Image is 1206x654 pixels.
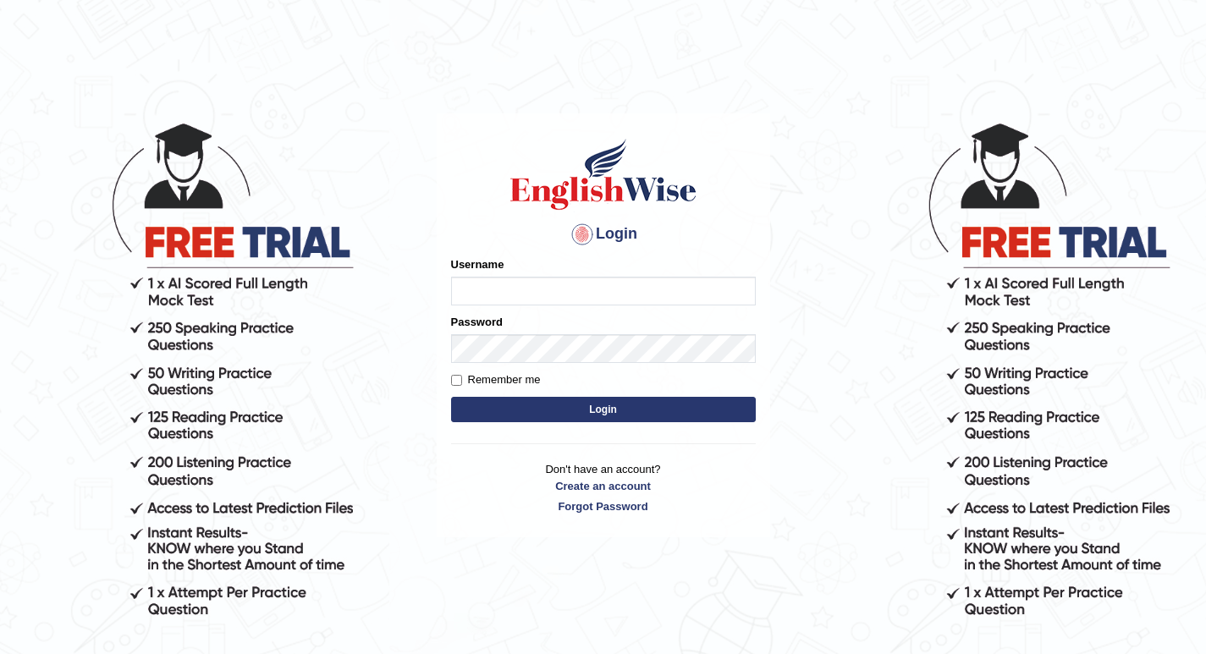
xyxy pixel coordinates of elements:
label: Remember me [451,371,541,388]
h4: Login [451,221,756,248]
a: Create an account [451,478,756,494]
p: Don't have an account? [451,461,756,514]
input: Remember me [451,375,462,386]
a: Forgot Password [451,498,756,514]
img: Logo of English Wise sign in for intelligent practice with AI [507,136,700,212]
label: Password [451,314,503,330]
label: Username [451,256,504,272]
button: Login [451,397,756,422]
